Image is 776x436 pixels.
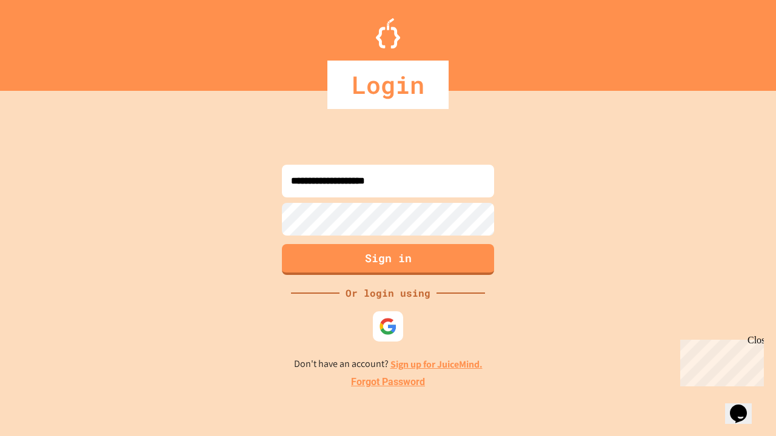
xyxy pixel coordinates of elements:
img: google-icon.svg [379,317,397,335]
iframe: chat widget [725,388,764,424]
button: Sign in [282,244,494,275]
img: Logo.svg [376,18,400,48]
a: Forgot Password [351,375,425,389]
div: Or login using [339,286,436,300]
iframe: chat widget [675,335,764,386]
div: Login [327,61,449,109]
div: Chat with us now!Close [5,5,84,77]
a: Sign up for JuiceMind. [390,358,483,371]
p: Don't have an account? [294,357,483,372]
